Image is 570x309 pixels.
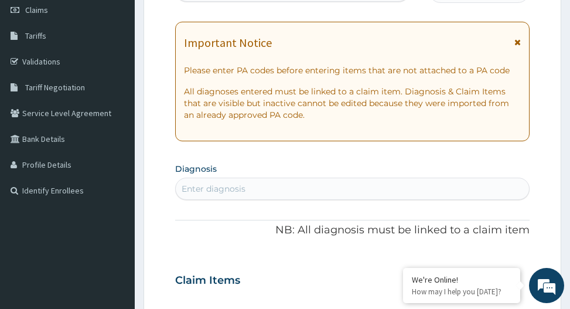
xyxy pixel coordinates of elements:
div: Minimize live chat window [192,6,220,34]
div: Chat with us now [61,66,197,81]
p: Please enter PA codes before entering items that are not attached to a PA code [184,64,520,76]
h1: Important Notice [184,36,272,49]
span: We're online! [68,84,162,203]
img: d_794563401_company_1708531726252_794563401 [22,59,47,88]
span: Tariff Negotiation [25,82,85,93]
span: Tariffs [25,30,46,41]
div: Enter diagnosis [182,183,245,195]
p: How may I help you today? [412,287,511,297]
div: We're Online! [412,274,511,285]
p: All diagnoses entered must be linked to a claim item. Diagnosis & Claim Items that are visible bu... [184,86,520,121]
p: NB: All diagnosis must be linked to a claim item [175,223,529,238]
span: Claims [25,5,48,15]
label: Diagnosis [175,163,217,175]
textarea: Type your message and hit 'Enter' [6,194,223,235]
h3: Claim Items [175,274,240,287]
